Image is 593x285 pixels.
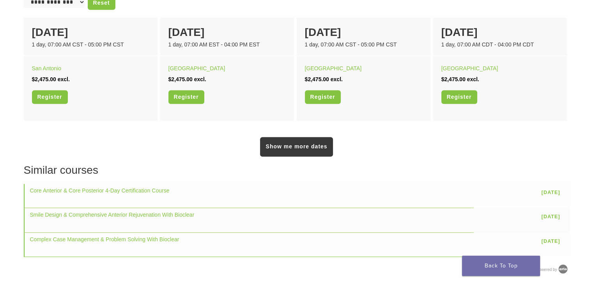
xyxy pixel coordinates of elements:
a: Register [32,90,68,104]
a: Core Anterior & Core Posterior 4-Day Certification Course [30,187,170,194]
span: $2,475.00 [32,76,56,82]
div: 1 day, 07:00 AM CST - 05:00 PM CST [32,41,149,49]
a: Back To Top [462,256,540,276]
a: [GEOGRAPHIC_DATA] [305,65,362,71]
a: Register [168,90,204,104]
img: Arlo training & Event Software [557,263,569,275]
a: [GEOGRAPHIC_DATA] [168,65,225,71]
span: excl. [58,76,70,82]
a: [DATE] [538,211,564,223]
a: San Antonio [32,65,62,71]
div: 1 day, 07:00 AM CST - 05:00 PM CST [305,41,422,49]
span: excl. [467,76,479,82]
span: $2,475.00 [305,76,329,82]
div: [DATE] [168,24,286,41]
div: 1 day, 07:00 AM EST - 04:00 PM EST [168,41,286,49]
div: 1 day, 07:00 AM CDT - 04:00 PM CDT [441,41,559,49]
a: Show me more dates [260,137,333,157]
a: [DATE] [538,187,564,199]
div: [DATE] [305,24,422,41]
span: excl. [194,76,206,82]
a: Register [441,90,477,104]
span: $2,475.00 [441,76,466,82]
div: [DATE] [441,24,559,41]
a: [GEOGRAPHIC_DATA] [441,65,498,71]
div: [DATE] [32,24,149,41]
a: Smile Design & Comprehensive Anterior Rejuvenation With Bioclear [30,212,195,218]
a: [DATE] [538,235,564,248]
h3: Similar courses [24,162,570,178]
a: Complex Case Management & Problem Solving With Bioclear [30,236,179,242]
span: $2,475.00 [168,76,193,82]
a: Register [305,90,341,104]
a: Powered by [536,267,570,272]
span: excl. [331,76,343,82]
